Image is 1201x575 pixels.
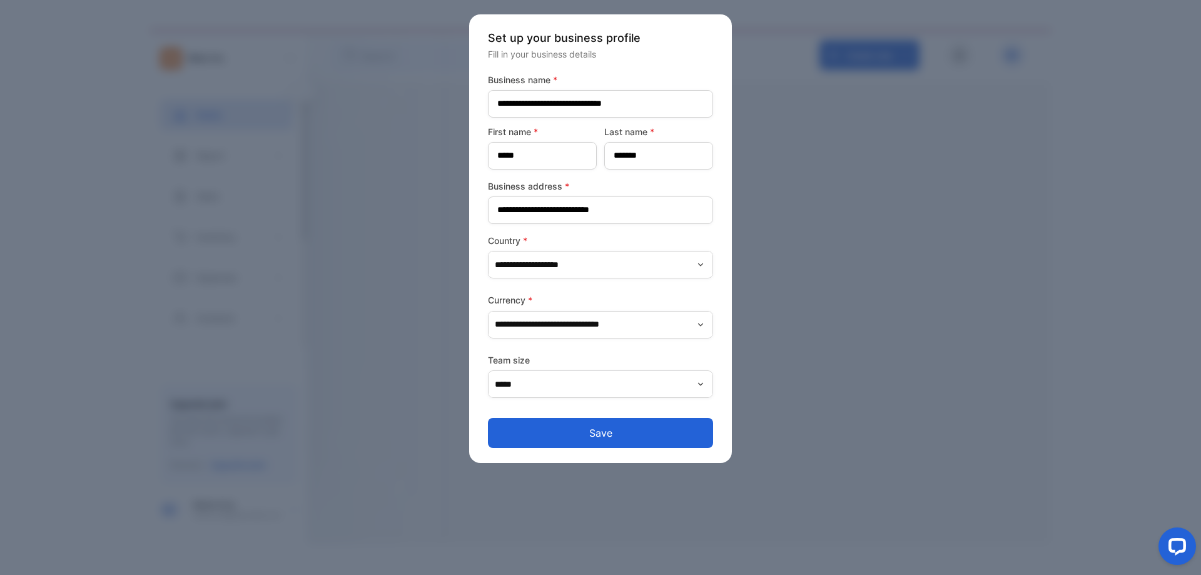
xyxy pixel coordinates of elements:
[488,180,713,193] label: Business address
[604,125,713,138] label: Last name
[488,234,713,247] label: Country
[488,73,713,86] label: Business name
[488,418,713,448] button: Save
[488,48,713,61] p: Fill in your business details
[488,293,713,307] label: Currency
[488,125,597,138] label: First name
[1148,522,1201,575] iframe: LiveChat chat widget
[488,354,713,367] label: Team size
[488,29,713,46] p: Set up your business profile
